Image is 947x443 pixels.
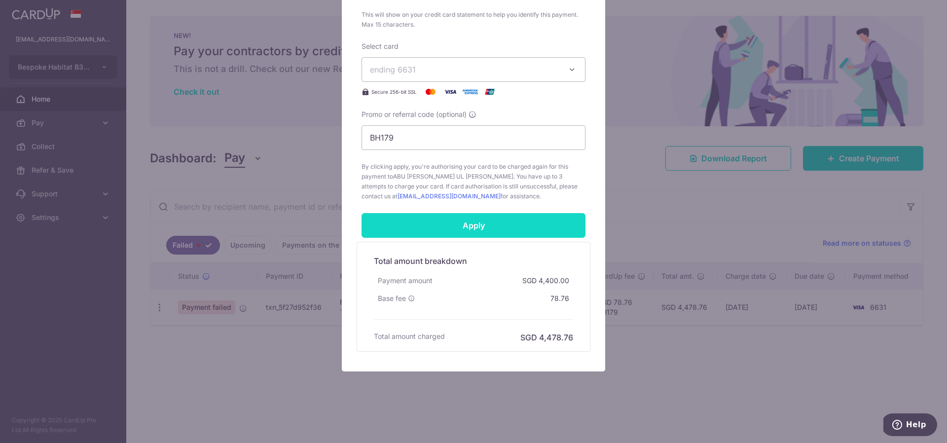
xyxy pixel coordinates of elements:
input: Apply [362,213,585,238]
div: SGD 4,400.00 [518,272,573,290]
button: ending 6631 [362,57,585,82]
span: Promo or referral code (optional) [362,110,467,119]
span: Secure 256-bit SSL [371,88,417,96]
div: 78.76 [546,290,573,307]
h6: SGD 4,478.76 [520,332,573,343]
iframe: Opens a widget where you can find more information [883,413,937,438]
span: This will show on your credit card statement to help you identify this payment. Max 15 characters. [362,10,585,30]
img: UnionPay [480,86,500,98]
div: Payment amount [374,272,437,290]
span: ending 6631 [370,65,416,74]
img: Visa [440,86,460,98]
img: Mastercard [421,86,440,98]
span: ABU [PERSON_NAME] UL [PERSON_NAME] [393,173,513,180]
img: American Express [460,86,480,98]
a: [EMAIL_ADDRESS][DOMAIN_NAME] [398,192,501,200]
span: Base fee [378,294,406,303]
label: Select card [362,41,399,51]
h5: Total amount breakdown [374,255,573,267]
span: By clicking apply, you're authorising your card to be charged again for this payment to . You hav... [362,162,585,201]
h6: Total amount charged [374,332,445,341]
